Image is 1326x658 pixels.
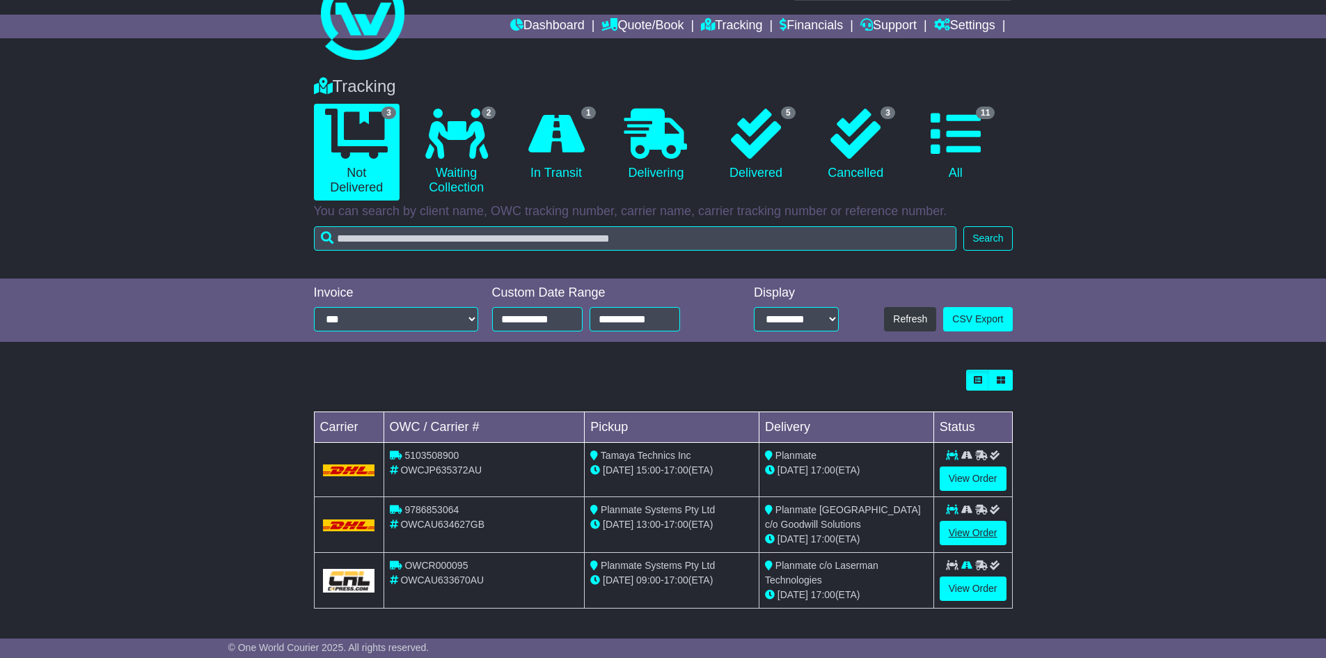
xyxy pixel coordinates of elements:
a: Tracking [701,15,762,38]
span: 15:00 [636,464,661,476]
span: [DATE] [603,519,633,530]
a: View Order [940,521,1007,545]
span: 17:00 [664,519,688,530]
span: Planmate c/o Laserman Technologies [765,560,878,586]
img: GetCarrierServiceLogo [323,569,375,593]
button: Refresh [884,307,936,331]
span: Planmate Systems Pty Ltd [601,560,715,571]
img: DHL.png [323,519,375,531]
span: 3 [881,107,895,119]
span: [DATE] [778,589,808,600]
td: OWC / Carrier # [384,412,585,443]
span: Tamaya Technics Inc [601,450,691,461]
span: 13:00 [636,519,661,530]
span: 17:00 [664,574,688,586]
span: [DATE] [778,533,808,545]
span: [DATE] [778,464,808,476]
span: Planmate Systems Pty Ltd [601,504,715,515]
span: 11 [976,107,995,119]
span: [DATE] [603,574,633,586]
div: - (ETA) [590,517,753,532]
span: © One World Courier 2025. All rights reserved. [228,642,429,653]
a: Financials [780,15,843,38]
div: (ETA) [765,532,928,547]
button: Search [963,226,1012,251]
a: Dashboard [510,15,585,38]
div: Tracking [307,77,1020,97]
div: Invoice [314,285,478,301]
span: 5 [781,107,796,119]
a: CSV Export [943,307,1012,331]
span: 9786853064 [404,504,459,515]
span: 2 [482,107,496,119]
div: (ETA) [765,463,928,478]
span: 3 [381,107,396,119]
p: You can search by client name, OWC tracking number, carrier name, carrier tracking number or refe... [314,204,1013,219]
span: Planmate [775,450,816,461]
a: 3 Cancelled [813,104,899,186]
div: Custom Date Range [492,285,716,301]
div: - (ETA) [590,463,753,478]
a: 11 All [913,104,998,186]
span: 17:00 [811,589,835,600]
td: Carrier [314,412,384,443]
span: 1 [581,107,596,119]
a: View Order [940,577,1007,601]
span: 5103508900 [404,450,459,461]
span: [DATE] [603,464,633,476]
a: Quote/Book [601,15,684,38]
span: Planmate [GEOGRAPHIC_DATA] c/o Goodwill Solutions [765,504,921,530]
td: Pickup [585,412,759,443]
span: 17:00 [664,464,688,476]
div: - (ETA) [590,573,753,588]
span: 09:00 [636,574,661,586]
a: 3 Not Delivered [314,104,400,201]
a: View Order [940,467,1007,491]
a: Delivering [613,104,699,186]
span: OWCR000095 [404,560,468,571]
a: 5 Delivered [713,104,798,186]
span: 17:00 [811,533,835,545]
span: 17:00 [811,464,835,476]
td: Delivery [759,412,933,443]
a: Settings [934,15,995,38]
img: DHL.png [323,464,375,476]
span: OWCJP635372AU [400,464,482,476]
a: 1 In Transit [513,104,599,186]
div: (ETA) [765,588,928,602]
td: Status [933,412,1012,443]
a: 2 Waiting Collection [413,104,499,201]
span: OWCAU634627GB [400,519,484,530]
a: Support [860,15,917,38]
span: OWCAU633670AU [400,574,484,586]
div: Display [754,285,839,301]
